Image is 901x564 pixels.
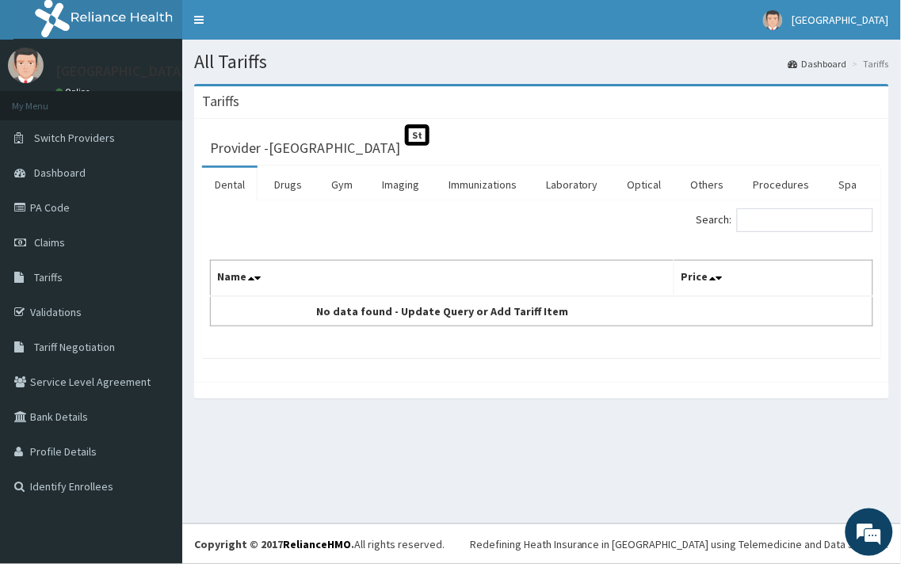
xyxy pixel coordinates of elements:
[34,235,65,250] span: Claims
[194,51,889,72] h1: All Tariffs
[674,261,873,297] th: Price
[182,524,901,564] footer: All rights reserved.
[202,94,239,109] h3: Tariffs
[741,168,823,201] a: Procedures
[405,124,430,146] span: St
[697,208,873,232] label: Search:
[737,208,873,232] input: Search:
[55,86,94,97] a: Online
[211,261,674,297] th: Name
[34,131,115,145] span: Switch Providers
[202,168,258,201] a: Dental
[369,168,432,201] a: Imaging
[533,168,611,201] a: Laboratory
[210,141,400,155] h3: Provider - [GEOGRAPHIC_DATA]
[283,537,351,551] a: RelianceHMO
[615,168,674,201] a: Optical
[792,13,889,27] span: [GEOGRAPHIC_DATA]
[34,166,86,180] span: Dashboard
[55,64,186,78] p: [GEOGRAPHIC_DATA]
[763,10,783,30] img: User Image
[436,168,529,201] a: Immunizations
[470,536,889,552] div: Redefining Heath Insurance in [GEOGRAPHIC_DATA] using Telemedicine and Data Science!
[827,168,870,201] a: Spa
[788,57,847,70] a: Dashboard
[34,270,63,284] span: Tariffs
[8,48,44,83] img: User Image
[211,296,674,326] td: No data found - Update Query or Add Tariff Item
[262,168,315,201] a: Drugs
[194,537,354,551] strong: Copyright © 2017 .
[34,340,115,354] span: Tariff Negotiation
[319,168,365,201] a: Gym
[678,168,737,201] a: Others
[849,57,889,70] li: Tariffs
